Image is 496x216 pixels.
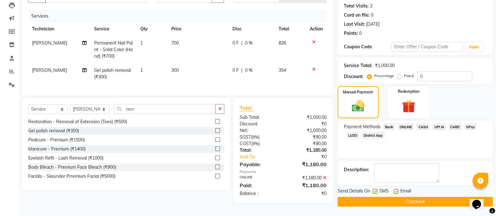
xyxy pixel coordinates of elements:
[366,21,380,28] div: [DATE]
[279,40,286,46] span: 826
[235,114,283,121] div: Sub Total:
[28,128,79,134] div: Gel polish removal (₹300)
[283,114,331,121] div: ₹1,000.00
[136,22,167,36] th: Qty
[235,134,283,140] div: ( )
[391,42,463,52] input: Enter Offer / Coupon Code
[432,123,446,130] span: UPI M
[94,67,131,80] span: Gel polish removal (₹300)
[140,67,143,73] span: 1
[374,73,394,79] label: Percentage
[32,40,67,46] span: [PERSON_NAME]
[398,89,419,94] label: Redemption
[28,137,85,143] div: Pedicure - Premium (₹1500)
[235,127,283,134] div: Net:
[344,73,363,80] div: Discount:
[241,40,243,46] span: |
[291,154,331,160] div: ₹0
[28,173,115,180] div: Facials - Skeyndor Prremium Facial (₹5000)
[252,134,258,140] span: 9%
[235,147,283,154] div: Total:
[283,190,331,197] div: ₹0
[28,22,90,36] th: Technician
[239,141,251,146] span: CGST
[32,67,67,73] span: [PERSON_NAME]
[235,154,291,160] a: Add Tip
[338,188,370,196] span: Send Details On
[171,67,179,73] span: 300
[241,67,243,74] span: |
[359,30,362,37] div: 0
[235,140,283,147] div: ( )
[344,124,381,130] span: Payment Methods
[283,175,331,181] div: ₹1,180.00
[235,182,283,189] div: Paid:
[283,140,331,147] div: ₹90.00
[90,22,136,36] th: Service
[283,121,331,127] div: ₹0
[283,182,331,189] div: ₹1,180.00
[283,147,331,154] div: ₹1,180.00
[28,164,116,171] div: Body Bleach - Premium Face Bleach (₹900)
[344,12,370,18] div: Card on file:
[344,62,372,69] div: Service Total:
[370,3,372,9] div: 2
[94,40,133,59] span: Permanent Nail Paint - Solid Color (Hand) (₹700)
[279,67,286,73] span: 354
[239,105,254,111] span: Total
[239,134,251,140] span: SGST
[400,188,411,196] span: Email
[346,132,359,139] span: LUZO
[416,123,430,130] span: CASH
[383,123,395,130] span: Bank
[371,12,373,18] div: 0
[229,22,275,36] th: Disc
[404,73,413,79] label: Fixed
[28,119,127,125] div: Restoration - Removal of Extension (Toes) (₹500)
[28,155,104,161] div: Eyelash Refil - Lash Removal (₹1000)
[245,40,253,46] span: 0 %
[232,40,239,46] span: 0 F
[28,146,86,152] div: Manicure - Premium (₹1400)
[140,40,143,46] span: 1
[239,169,326,175] div: Payments
[114,104,216,114] input: Search or Scan
[398,98,419,114] img: _gift.svg
[306,22,327,36] th: Action
[379,188,389,196] span: SMS
[375,62,395,69] div: ₹1,000.00
[464,123,477,130] span: GPay
[344,44,392,50] div: Coupon Code
[29,10,331,22] div: Services
[344,3,369,9] div: Total Visits:
[245,67,253,74] span: 0 %
[448,123,462,130] span: CARD
[168,22,229,36] th: Price
[283,161,331,168] div: ₹1,180.00
[283,127,331,134] div: ₹1,000.00
[343,89,373,95] label: Manual Payment
[348,99,368,113] img: _cash.svg
[397,123,414,130] span: ONLINE
[235,121,283,127] div: Discount:
[344,21,365,28] div: Last Visit:
[235,175,283,181] div: ONLINE
[171,40,179,46] span: 700
[283,134,331,140] div: ₹90.00
[338,197,493,207] button: Checkout
[232,67,239,74] span: 0 F
[235,161,283,168] div: Payable:
[470,191,490,210] iframe: chat widget
[465,42,483,52] button: Apply
[344,30,358,37] div: Points:
[235,190,283,197] div: Balance :
[361,132,385,139] span: District App
[344,166,369,173] div: Description:
[252,141,258,146] span: 9%
[275,22,306,36] th: Total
